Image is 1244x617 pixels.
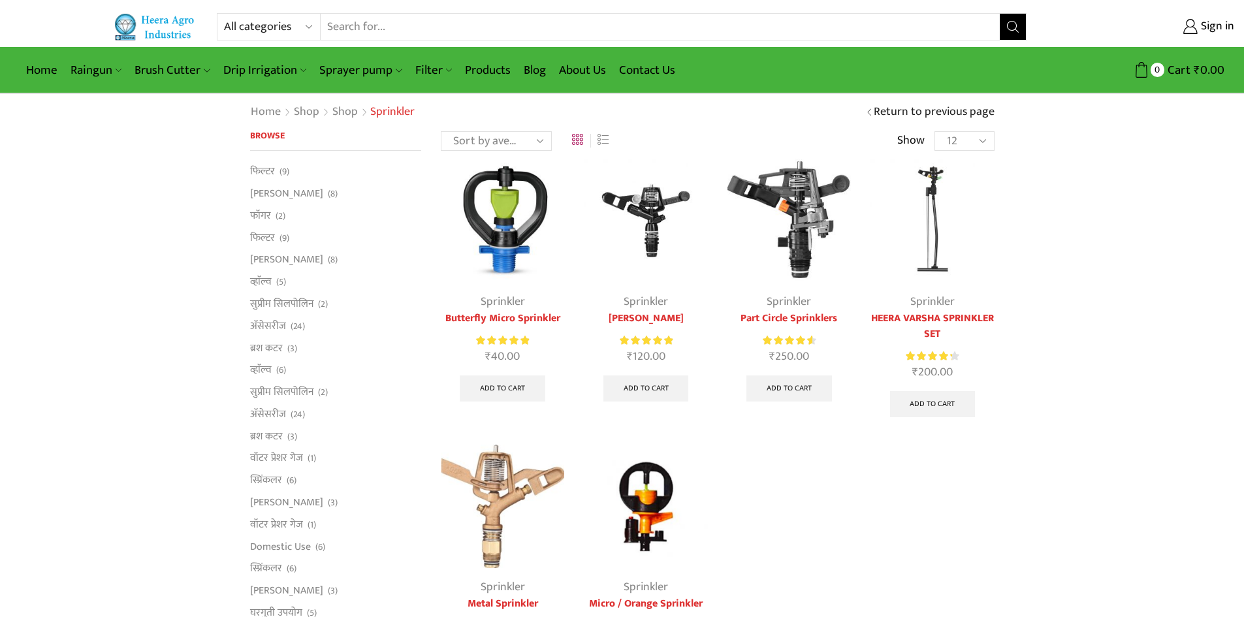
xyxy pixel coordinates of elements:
[912,362,918,382] span: ₹
[276,210,285,223] span: (2)
[441,445,564,568] img: Metal Sprinkler
[250,425,283,447] a: ब्रश कटर
[287,562,296,575] span: (6)
[906,349,959,363] div: Rated 4.37 out of 5
[370,105,415,119] h1: Sprinkler
[620,334,673,347] span: Rated out of 5
[584,445,707,568] img: Orange-Sprinkler
[328,584,338,597] span: (3)
[727,311,851,326] a: Part Circle Sprinklers
[584,596,707,612] a: Micro / Orange Sprinkler
[620,334,673,347] div: Rated 5.00 out of 5
[613,55,682,86] a: Contact Us
[769,347,809,366] bdi: 250.00
[250,249,323,271] a: [PERSON_NAME]
[897,133,925,150] span: Show
[441,131,552,151] select: Shop order
[870,159,994,282] img: Impact Mini Sprinkler
[485,347,520,366] bdi: 40.00
[318,386,328,399] span: (2)
[250,315,286,337] a: अ‍ॅसेसरीज
[250,293,313,315] a: सुप्रीम सिलपोलिन
[481,577,525,597] a: Sprinkler
[584,311,707,326] a: [PERSON_NAME]
[441,596,564,612] a: Metal Sprinkler
[1000,14,1026,40] button: Search button
[308,452,316,465] span: (1)
[291,320,305,333] span: (24)
[624,292,668,311] a: Sprinkler
[1194,60,1224,80] bdi: 0.00
[890,391,976,417] a: Add to cart: “HEERA VARSHA SPRINKLER SET”
[906,349,952,363] span: Rated out of 5
[627,347,633,366] span: ₹
[769,347,775,366] span: ₹
[870,311,994,342] a: HEERA VARSHA SPRINKLER SET
[476,334,529,347] div: Rated 5.00 out of 5
[874,104,995,121] a: Return to previous page
[250,183,323,205] a: [PERSON_NAME]
[910,292,955,311] a: Sprinkler
[627,347,665,366] bdi: 120.00
[763,334,812,347] span: Rated out of 5
[624,577,668,597] a: Sprinkler
[250,164,275,182] a: फिल्टर
[603,375,689,402] a: Add to cart: “Saras Sprinkler”
[328,187,338,200] span: (8)
[727,159,851,282] img: part circle sprinkler
[250,271,272,293] a: व्हाॅल्व
[279,232,289,245] span: (9)
[481,292,525,311] a: Sprinkler
[64,55,128,86] a: Raingun
[250,580,323,602] a: [PERSON_NAME]
[250,469,282,492] a: स्प्रिंकलर
[276,364,286,377] span: (6)
[332,104,359,121] a: Shop
[767,292,811,311] a: Sprinkler
[1040,58,1224,82] a: 0 Cart ₹0.00
[250,227,275,249] a: फिल्टर
[458,55,517,86] a: Products
[128,55,216,86] a: Brush Cutter
[460,375,545,402] a: Add to cart: “Butterfly Micro Sprinkler”
[517,55,552,86] a: Blog
[1194,60,1200,80] span: ₹
[250,104,281,121] a: Home
[409,55,458,86] a: Filter
[250,403,286,425] a: अ‍ॅसेसरीज
[217,55,313,86] a: Drip Irrigation
[763,334,816,347] div: Rated 4.67 out of 5
[250,128,285,143] span: Browse
[321,14,1000,40] input: Search for...
[279,165,289,178] span: (9)
[313,55,408,86] a: Sprayer pump
[1198,18,1234,35] span: Sign in
[291,408,305,421] span: (24)
[912,362,953,382] bdi: 200.00
[250,535,311,558] a: Domestic Use
[287,474,296,487] span: (6)
[328,253,338,266] span: (8)
[20,55,64,86] a: Home
[287,342,297,355] span: (3)
[552,55,613,86] a: About Us
[250,337,283,359] a: ब्रश कटर
[1151,63,1164,76] span: 0
[250,381,313,403] a: सुप्रीम सिलपोलिन
[441,311,564,326] a: Butterfly Micro Sprinkler
[315,541,325,554] span: (6)
[250,447,303,469] a: वॉटर प्रेशर गेज
[746,375,832,402] a: Add to cart: “Part Circle Sprinklers”
[287,430,297,443] span: (3)
[250,204,271,227] a: फॉगर
[441,159,564,282] img: Butterfly Micro Sprinkler
[250,359,272,381] a: व्हाॅल्व
[293,104,320,121] a: Shop
[328,496,338,509] span: (3)
[485,347,491,366] span: ₹
[250,558,282,580] a: स्प्रिंकलर
[250,104,415,121] nav: Breadcrumb
[1046,15,1234,39] a: Sign in
[276,276,286,289] span: (5)
[318,298,328,311] span: (2)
